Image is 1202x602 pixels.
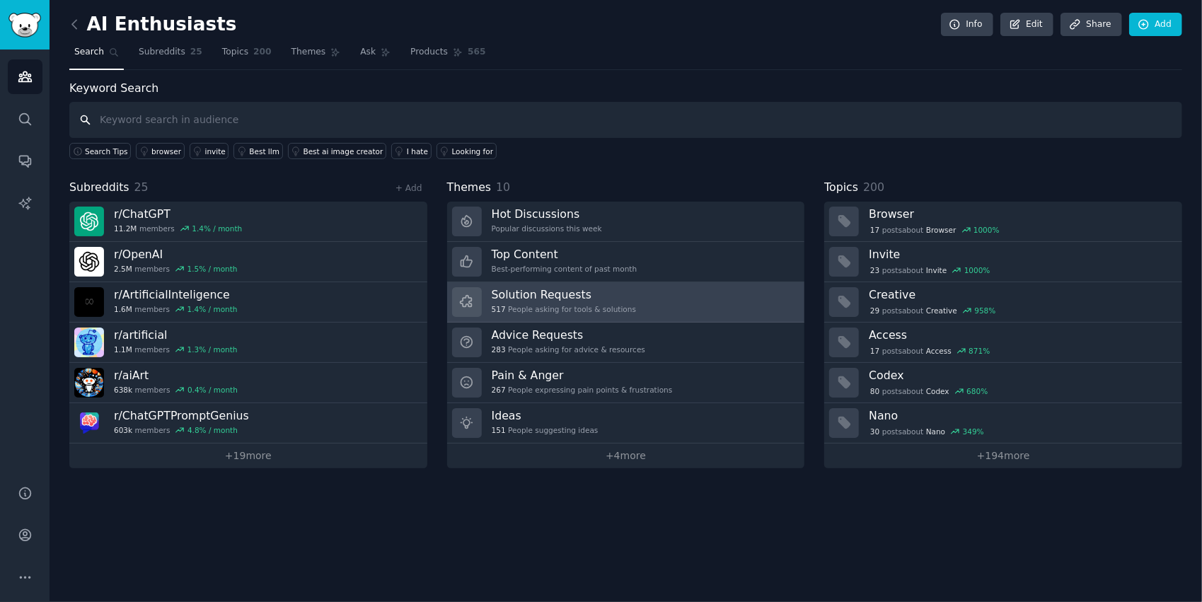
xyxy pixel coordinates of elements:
h3: r/ OpenAI [114,247,238,262]
span: 603k [114,425,132,435]
a: Products565 [405,41,490,70]
a: Looking for [437,143,497,159]
a: Subreddits25 [134,41,207,70]
span: 565 [468,46,486,59]
div: I hate [407,146,428,156]
a: +19more [69,444,427,468]
div: 871 % [969,346,990,356]
a: r/ChatGPT11.2Mmembers1.4% / month [69,202,427,242]
h3: Top Content [492,247,637,262]
img: GummySearch logo [8,13,41,37]
span: Creative [926,306,957,316]
a: browser [136,143,185,159]
h2: AI Enthusiasts [69,13,236,36]
h3: r/ ChatGPTPromptGenius [114,408,249,423]
h3: Access [869,328,1172,342]
span: Codex [926,386,949,396]
span: 10 [496,180,510,194]
a: Topics200 [217,41,277,70]
div: 0.4 % / month [187,385,238,395]
h3: Solution Requests [492,287,636,302]
div: 958 % [974,306,995,316]
a: r/ArtificialInteligence1.6Mmembers1.4% / month [69,282,427,323]
div: post s about [869,264,991,277]
span: Themes [291,46,326,59]
a: Creative29postsaboutCreative958% [824,282,1182,323]
h3: r/ aiArt [114,368,238,383]
div: Best llm [249,146,279,156]
span: Access [926,346,952,356]
div: 680 % [966,386,988,396]
span: Search [74,46,104,59]
a: Themes [287,41,346,70]
h3: Nano [869,408,1172,423]
button: Search Tips [69,143,131,159]
div: 1000 % [973,225,1000,235]
span: 80 [870,386,879,396]
div: 1000 % [964,265,990,275]
span: 267 [492,385,506,395]
div: People suggesting ideas [492,425,599,435]
img: OpenAI [74,247,104,277]
span: Topics [824,179,858,197]
h3: Invite [869,247,1172,262]
h3: r/ artificial [114,328,238,342]
a: Solution Requests517People asking for tools & solutions [447,282,805,323]
span: 25 [190,46,202,59]
span: 2.5M [114,264,132,274]
div: 1.5 % / month [187,264,238,274]
a: +4more [447,444,805,468]
div: 4.8 % / month [187,425,238,435]
div: members [114,345,238,354]
span: 151 [492,425,506,435]
div: members [114,304,238,314]
a: I hate [391,143,432,159]
h3: Hot Discussions [492,207,602,221]
a: Pain & Anger267People expressing pain points & frustrations [447,363,805,403]
div: 1.3 % / month [187,345,238,354]
a: r/artificial1.1Mmembers1.3% / month [69,323,427,363]
span: 1.6M [114,304,132,314]
a: Info [941,13,993,37]
span: 17 [870,346,879,356]
span: 23 [870,265,879,275]
span: 29 [870,306,879,316]
img: ChatGPTPromptGenius [74,408,104,438]
a: Invite23postsaboutInvite1000% [824,242,1182,282]
span: 200 [863,180,884,194]
div: 349 % [963,427,984,436]
span: Products [410,46,448,59]
a: Best ai image creator [288,143,386,159]
div: People asking for tools & solutions [492,304,636,314]
h3: Advice Requests [492,328,645,342]
a: Codex80postsaboutCodex680% [824,363,1182,403]
h3: Browser [869,207,1172,221]
span: 17 [870,225,879,235]
a: Advice Requests283People asking for advice & resources [447,323,805,363]
div: post s about [869,425,985,438]
span: Browser [926,225,957,235]
img: ChatGPT [74,207,104,236]
a: Best llm [233,143,282,159]
span: 283 [492,345,506,354]
div: People asking for advice & resources [492,345,645,354]
a: Top ContentBest-performing content of past month [447,242,805,282]
h3: Creative [869,287,1172,302]
img: aiArt [74,368,104,398]
a: Access17postsaboutAccess871% [824,323,1182,363]
span: 11.2M [114,224,137,233]
h3: Ideas [492,408,599,423]
div: post s about [869,345,991,357]
div: Best-performing content of past month [492,264,637,274]
div: browser [151,146,181,156]
div: Best ai image creator [304,146,383,156]
a: Nano30postsaboutNano349% [824,403,1182,444]
span: 517 [492,304,506,314]
h3: Pain & Anger [492,368,673,383]
a: Ideas151People suggesting ideas [447,403,805,444]
img: ArtificialInteligence [74,287,104,317]
div: post s about [869,385,989,398]
span: Themes [447,179,492,197]
span: Search Tips [85,146,128,156]
a: r/aiArt638kmembers0.4% / month [69,363,427,403]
